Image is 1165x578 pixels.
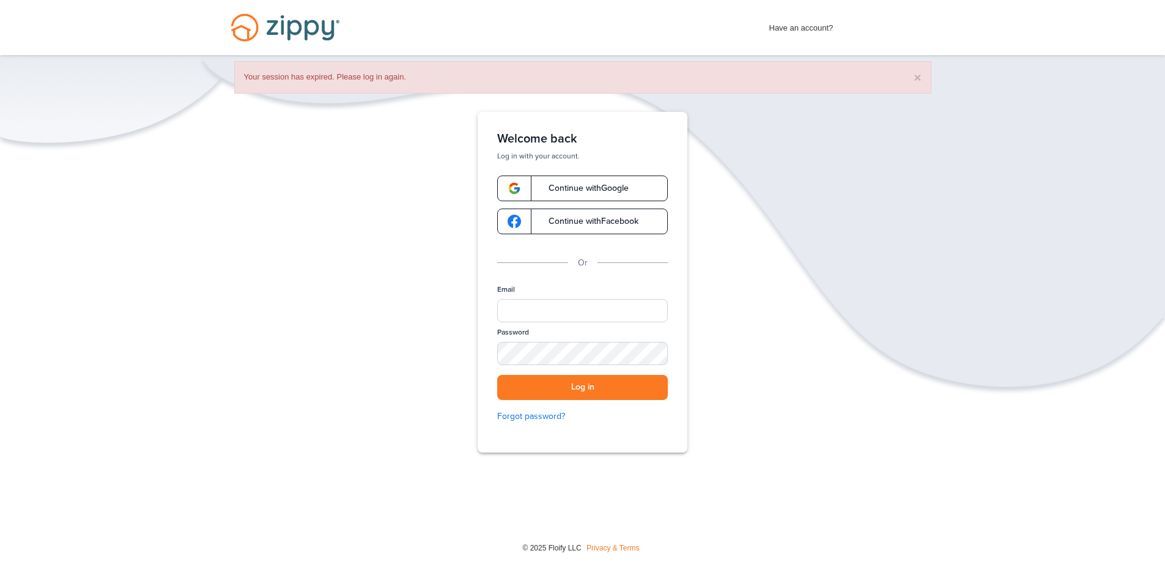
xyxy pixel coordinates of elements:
[522,544,581,552] span: © 2025 Floify LLC
[497,176,668,201] a: google-logoContinue withGoogle
[497,410,668,423] a: Forgot password?
[508,215,521,228] img: google-logo
[497,342,668,365] input: Password
[508,182,521,195] img: google-logo
[497,151,668,161] p: Log in with your account.
[497,209,668,234] a: google-logoContinue withFacebook
[586,544,639,552] a: Privacy & Terms
[234,61,931,94] div: Your session has expired. Please log in again.
[497,299,668,322] input: Email
[769,15,834,35] span: Have an account?
[578,256,588,270] p: Or
[536,184,629,193] span: Continue with Google
[497,375,668,400] button: Log in
[497,284,515,295] label: Email
[497,132,668,146] h1: Welcome back
[497,327,529,338] label: Password
[536,217,638,226] span: Continue with Facebook
[914,71,921,84] button: ×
